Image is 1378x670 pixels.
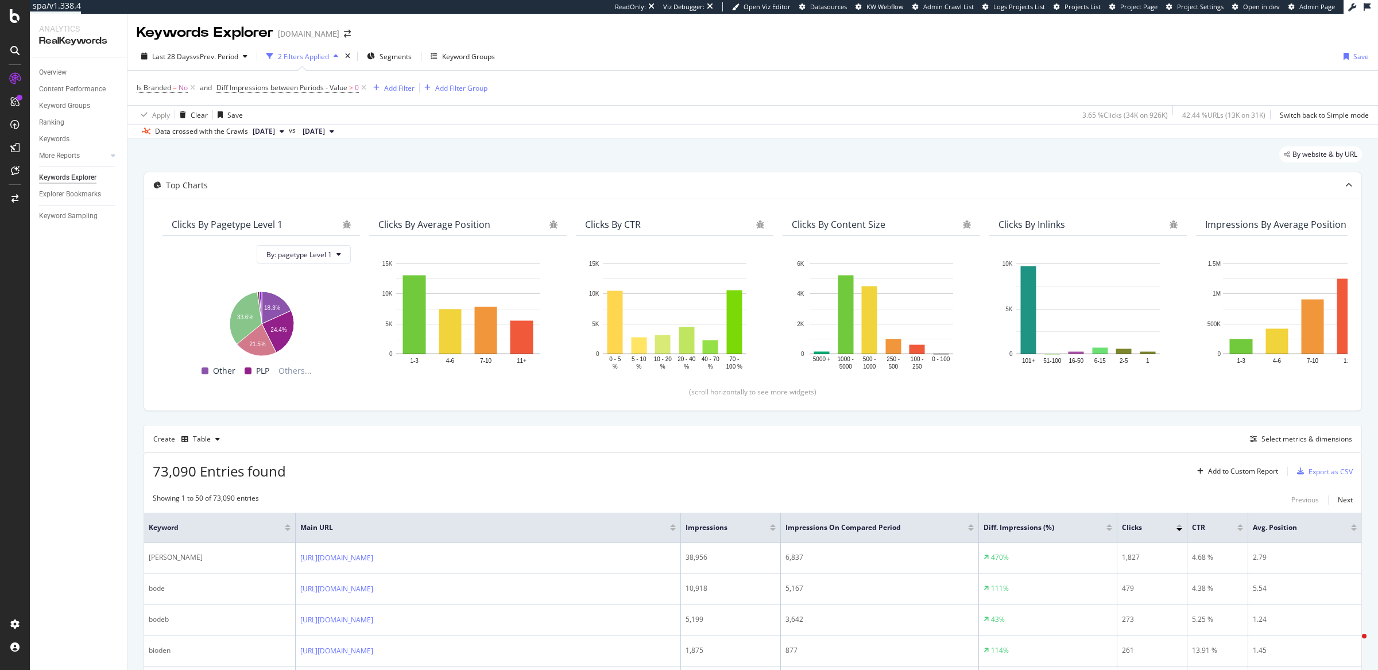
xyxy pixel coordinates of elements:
[912,363,922,370] text: 250
[991,583,1009,594] div: 111%
[1339,631,1367,659] iframe: Intercom live chat
[39,34,118,48] div: RealKeywords
[149,614,291,625] div: bodeb
[153,493,259,507] div: Showing 1 to 50 of 73,090 entries
[410,358,419,364] text: 1-3
[179,80,188,96] span: No
[166,180,208,191] div: Top Charts
[596,351,599,357] text: 0
[200,83,212,92] div: and
[589,261,599,267] text: 15K
[866,2,904,11] span: KW Webflow
[264,305,280,311] text: 18.3%
[39,210,98,222] div: Keyword Sampling
[382,291,393,297] text: 10K
[193,436,211,443] div: Table
[149,583,291,594] div: bode
[1094,358,1106,364] text: 6-15
[1177,2,1224,11] span: Project Settings
[213,364,235,378] span: Other
[1065,2,1101,11] span: Projects List
[991,614,1005,625] div: 43%
[991,552,1009,563] div: 470%
[1170,220,1178,229] div: bug
[278,28,339,40] div: [DOMAIN_NAME]
[278,52,329,61] div: 2 Filters Applied
[39,188,101,200] div: Explorer Bookmarks
[237,315,253,321] text: 33.6%
[1353,52,1369,61] div: Save
[660,363,665,370] text: %
[1054,2,1101,11] a: Projects List
[785,614,974,625] div: 3,642
[173,83,177,92] span: =
[797,321,804,327] text: 2K
[300,583,373,595] a: [URL][DOMAIN_NAME]
[991,645,1009,656] div: 114%
[39,100,90,112] div: Keyword Groups
[1122,552,1182,563] div: 1,827
[797,261,804,267] text: 6K
[39,67,67,79] div: Overview
[39,133,119,145] a: Keywords
[248,125,289,138] button: [DATE]
[200,82,212,93] button: and
[227,110,243,120] div: Save
[729,356,739,362] text: 70 -
[137,23,273,42] div: Keywords Explorer
[39,117,64,129] div: Ranking
[378,258,558,371] svg: A chart.
[193,52,238,61] span: vs Prev. Period
[810,2,847,11] span: Datasources
[191,110,208,120] div: Clear
[1307,358,1318,364] text: 7-10
[686,583,776,594] div: 10,918
[756,220,764,229] div: bug
[1339,47,1369,65] button: Save
[355,80,359,96] span: 0
[389,351,393,357] text: 0
[369,81,415,95] button: Add Filter
[1207,321,1221,327] text: 500K
[797,291,804,297] text: 4K
[792,219,885,230] div: Clicks By Content Size
[137,106,170,124] button: Apply
[1005,306,1013,312] text: 5K
[1243,2,1280,11] span: Open in dev
[963,220,971,229] div: bug
[378,219,490,230] div: Clicks By Average Position
[663,2,705,11] div: Viz Debugger:
[792,258,971,371] svg: A chart.
[384,83,415,93] div: Add Filter
[1109,2,1158,11] a: Project Page
[300,522,653,533] span: Main URL
[785,645,974,656] div: 877
[172,219,282,230] div: Clicks By pagetype Level 1
[702,356,720,362] text: 40 - 70
[1208,261,1221,267] text: 1.5M
[39,172,96,184] div: Keywords Explorer
[137,83,171,92] span: Is Branded
[39,188,119,200] a: Explorer Bookmarks
[298,125,339,138] button: [DATE]
[517,358,527,364] text: 11+
[177,430,224,448] button: Table
[1022,358,1035,364] text: 101+
[585,258,764,371] div: A chart.
[686,614,776,625] div: 5,199
[480,358,491,364] text: 7-10
[1232,2,1280,11] a: Open in dev
[420,81,487,95] button: Add Filter Group
[1122,522,1159,533] span: Clicks
[726,363,742,370] text: 100 %
[343,220,351,229] div: bug
[257,245,351,264] button: By: pagetype Level 1
[249,342,265,348] text: 21.5%
[863,363,876,370] text: 1000
[838,356,854,362] text: 1000 -
[1002,261,1013,267] text: 10K
[887,356,900,362] text: 250 -
[172,285,351,358] svg: A chart.
[686,522,753,533] span: Impressions
[708,363,713,370] text: %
